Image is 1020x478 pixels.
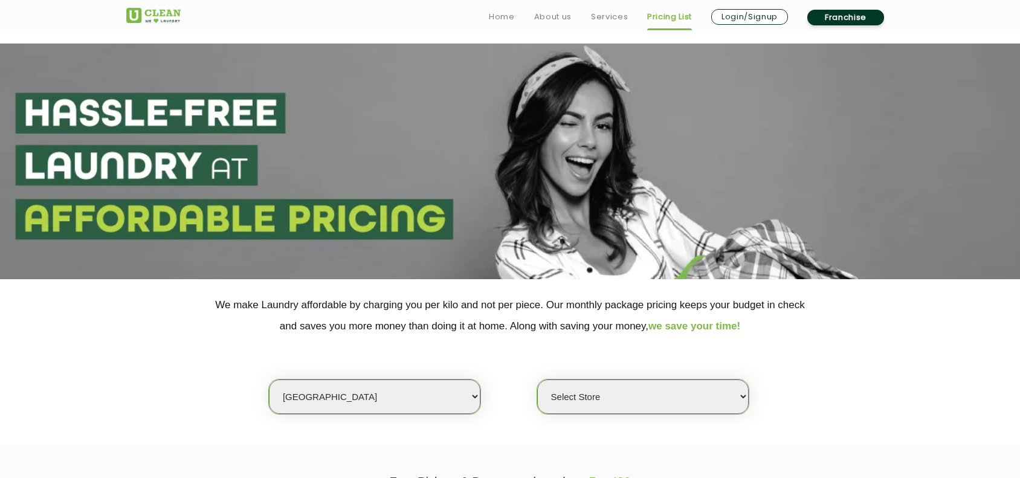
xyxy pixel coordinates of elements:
span: we save your time! [648,320,740,332]
a: Home [489,10,515,24]
a: Login/Signup [711,9,788,25]
a: Pricing List [647,10,692,24]
p: We make Laundry affordable by charging you per kilo and not per piece. Our monthly package pricin... [126,294,894,337]
a: About us [534,10,572,24]
img: UClean Laundry and Dry Cleaning [126,8,181,23]
a: Services [591,10,628,24]
a: Franchise [807,10,884,25]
